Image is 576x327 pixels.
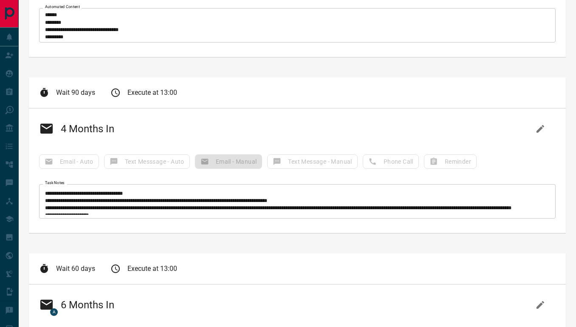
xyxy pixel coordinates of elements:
div: Wait 60 days [39,264,95,274]
label: Task Notes [45,180,65,186]
div: Execute at 13:00 [110,88,177,98]
h2: 4 Months In [39,119,114,139]
div: Execute at 13:00 [110,264,177,274]
label: Automated Content [45,4,80,10]
div: Wait 90 days [39,88,95,98]
h2: 6 Months In [39,295,114,315]
span: A [50,308,58,316]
